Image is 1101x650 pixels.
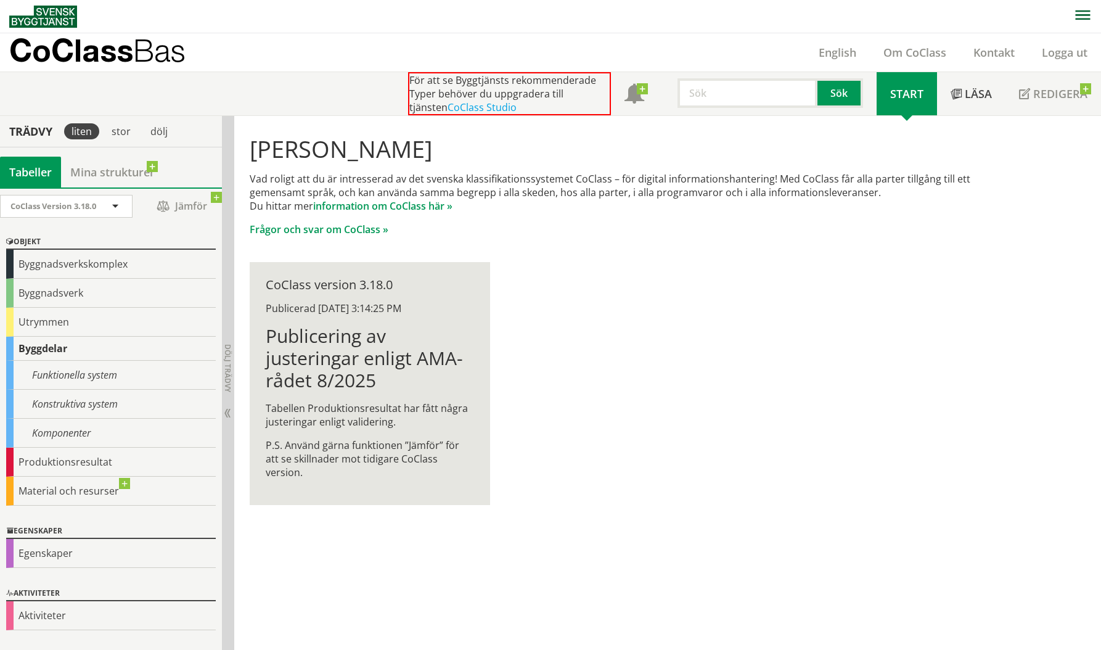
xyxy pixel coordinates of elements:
[624,85,644,105] span: Notifikationer
[960,45,1028,60] a: Kontakt
[937,72,1005,115] a: Läsa
[6,390,216,419] div: Konstruktiva system
[1005,72,1101,115] a: Redigera
[6,524,216,539] div: Egenskaper
[9,43,186,57] p: CoClass
[145,195,219,217] span: Jämför
[6,419,216,448] div: Komponenter
[6,279,216,308] div: Byggnadsverk
[677,78,817,108] input: Sök
[266,278,473,292] div: CoClass version 3.18.0
[223,344,233,392] span: Dölj trädvy
[6,539,216,568] div: Egenskaper
[313,199,452,213] a: information om CoClass här »
[1028,45,1101,60] a: Logga ut
[61,157,164,187] a: Mina strukturer
[6,586,216,601] div: Aktiviteter
[805,45,870,60] a: English
[6,601,216,630] div: Aktiviteter
[266,302,473,315] div: Publicerad [DATE] 3:14:25 PM
[133,32,186,68] span: Bas
[965,86,992,101] span: Läsa
[9,33,212,72] a: CoClassBas
[143,123,175,139] div: dölj
[6,448,216,477] div: Produktionsresultat
[6,250,216,279] div: Byggnadsverkskomplex
[408,72,611,115] div: För att se Byggtjänsts rekommenderade Typer behöver du uppgradera till tjänsten
[250,223,388,236] a: Frågor och svar om CoClass »
[6,308,216,337] div: Utrymmen
[266,438,473,479] p: P.S. Använd gärna funktionen ”Jämför” för att se skillnader mot tidigare CoClass version.
[250,172,1007,213] p: Vad roligt att du är intresserad av det svenska klassifikationssystemet CoClass – för digital inf...
[266,325,473,392] h1: Publicering av justeringar enligt AMA-rådet 8/2025
[10,200,96,212] span: CoClass Version 3.18.0
[6,361,216,390] div: Funktionella system
[2,125,59,138] div: Trädvy
[870,45,960,60] a: Om CoClass
[64,123,99,139] div: liten
[6,235,216,250] div: Objekt
[9,6,77,28] img: Svensk Byggtjänst
[266,401,473,429] p: Tabellen Produktionsresultat har fått några justeringar enligt validering.
[817,78,863,108] button: Sök
[104,123,138,139] div: stor
[877,72,937,115] a: Start
[6,337,216,361] div: Byggdelar
[1033,86,1087,101] span: Redigera
[250,135,1007,162] h1: [PERSON_NAME]
[448,101,517,114] a: CoClass Studio
[6,477,216,506] div: Material och resurser
[890,86,923,101] span: Start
